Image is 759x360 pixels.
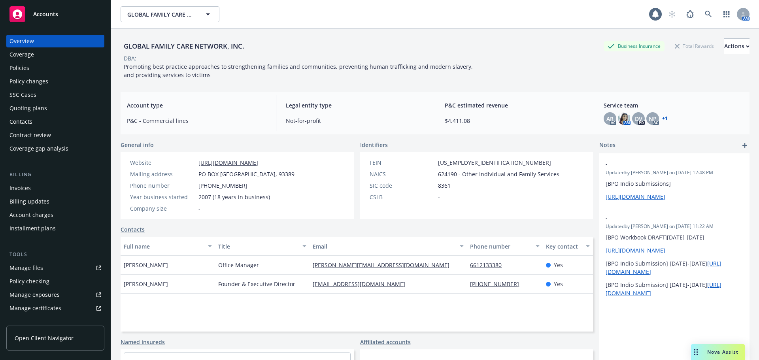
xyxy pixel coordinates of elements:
div: Coverage gap analysis [9,142,68,155]
div: Overview [9,35,34,47]
div: Quoting plans [9,102,47,115]
a: Search [700,6,716,22]
div: Year business started [130,193,195,201]
a: [URL][DOMAIN_NAME] [606,193,665,200]
span: General info [121,141,154,149]
button: Title [215,237,310,256]
span: Promoting best practice approaches to strengthening families and communities, preventing human tr... [124,63,474,79]
button: GLOBAL FAMILY CARE NETWORK, INC. [121,6,219,22]
div: Business Insurance [604,41,665,51]
span: [US_EMPLOYER_IDENTIFICATION_NUMBER] [438,158,551,167]
a: Report a Bug [682,6,698,22]
a: SSC Cases [6,89,104,101]
div: Billing [6,171,104,179]
a: 6612133380 [470,261,508,269]
span: Not-for-profit [286,117,425,125]
a: add [740,141,750,150]
a: [PHONE_NUMBER] [470,280,525,288]
div: Email [313,242,455,251]
div: Actions [724,39,750,54]
a: [PERSON_NAME][EMAIL_ADDRESS][DOMAIN_NAME] [313,261,456,269]
span: P&C estimated revenue [445,101,584,109]
div: Installment plans [9,222,56,235]
p: [BPO Indio Submissions] [606,179,743,188]
span: - [198,204,200,213]
span: P&C - Commercial lines [127,117,266,125]
span: - [438,193,440,201]
span: AR [606,115,614,123]
span: Account type [127,101,266,109]
a: Overview [6,35,104,47]
div: Account charges [9,209,53,221]
span: Yes [554,261,563,269]
a: Policy changes [6,75,104,88]
a: Manage certificates [6,302,104,315]
div: DBA: - [124,54,138,62]
a: Policies [6,62,104,74]
div: CSLB [370,193,435,201]
div: Contacts [9,115,32,128]
span: Yes [554,280,563,288]
a: Quoting plans [6,102,104,115]
span: Notes [599,141,616,150]
span: 624190 - Other Individual and Family Services [438,170,559,178]
a: Policy checking [6,275,104,288]
span: Nova Assist [707,349,738,355]
span: Manage exposures [6,288,104,301]
div: Coverage [9,48,34,61]
button: Phone number [467,237,542,256]
a: Affiliated accounts [360,338,411,346]
div: Website [130,158,195,167]
div: SIC code [370,181,435,190]
div: Policy changes [9,75,48,88]
div: Company size [130,204,195,213]
div: Contract review [9,129,51,141]
a: Manage claims [6,315,104,328]
button: Email [310,237,467,256]
span: GLOBAL FAMILY CARE NETWORK, INC. [127,10,196,19]
div: Drag to move [691,344,701,360]
a: Contacts [121,225,145,234]
div: Manage exposures [9,288,60,301]
div: -Updatedby [PERSON_NAME] on [DATE] 12:48 PM[BPO Indio Submissions][URL][DOMAIN_NAME] [599,153,750,207]
a: Start snowing [664,6,680,22]
a: Invoices [6,182,104,194]
span: PO BOX [GEOGRAPHIC_DATA], 93389 [198,170,295,178]
div: Tools [6,251,104,258]
div: Key contact [546,242,581,251]
span: 2007 (18 years in business) [198,193,270,201]
div: Manage claims [9,315,49,328]
button: Nova Assist [691,344,745,360]
div: Policies [9,62,29,74]
a: [EMAIL_ADDRESS][DOMAIN_NAME] [313,280,412,288]
button: Key contact [543,237,593,256]
div: Policy checking [9,275,49,288]
a: Switch app [719,6,734,22]
span: Founder & Executive Director [218,280,295,288]
p: [BPO Workbook DRAFT][DATE]-[DATE] [606,233,743,241]
div: Total Rewards [671,41,718,51]
span: - [606,213,723,222]
a: Manage files [6,262,104,274]
a: Account charges [6,209,104,221]
img: photo [618,112,631,125]
div: Manage certificates [9,302,61,315]
button: Full name [121,237,215,256]
div: Full name [124,242,203,251]
div: GLOBAL FAMILY CARE NETWORK, INC. [121,41,247,51]
span: 8361 [438,181,451,190]
a: Coverage [6,48,104,61]
div: Invoices [9,182,31,194]
div: Mailing address [130,170,195,178]
span: Open Client Navigator [15,334,74,342]
span: Identifiers [360,141,388,149]
span: [PERSON_NAME] [124,280,168,288]
p: [BPO Indio Submission] [DATE]-[DATE] [606,259,743,276]
div: Title [218,242,298,251]
span: NP [649,115,657,123]
a: +1 [662,116,668,121]
div: -Updatedby [PERSON_NAME] on [DATE] 11:22 AM[BPO Workbook DRAFT][DATE]-[DATE][URL][DOMAIN_NAME][BP... [599,207,750,303]
a: Installment plans [6,222,104,235]
a: Accounts [6,3,104,25]
span: Accounts [33,11,58,17]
